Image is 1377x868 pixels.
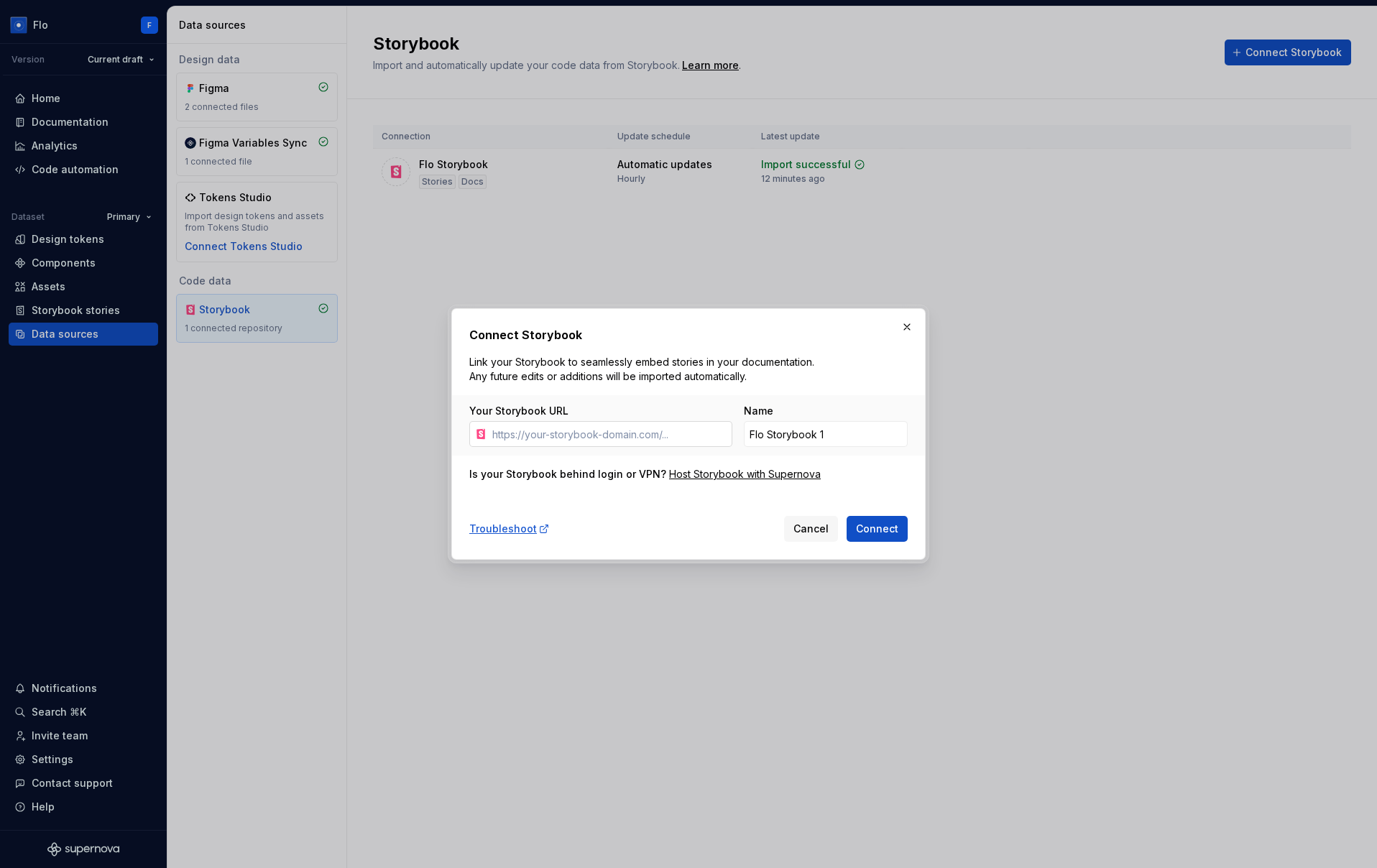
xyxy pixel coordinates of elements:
[669,467,821,481] a: Host Storybook with Supernova
[469,326,908,343] h2: Connect Storybook
[469,355,820,384] p: Link your Storybook to seamlessly embed stories in your documentation. Any future edits or additi...
[744,421,908,447] input: Custom Storybook Name
[847,516,908,542] button: Connect
[856,522,898,536] span: Connect
[784,516,838,542] button: Cancel
[469,404,568,418] label: Your Storybook URL
[793,522,829,536] span: Cancel
[744,404,773,418] label: Name
[469,522,550,536] a: Troubleshoot
[487,421,732,447] input: https://your-storybook-domain.com/...
[469,467,666,481] div: Is your Storybook behind login or VPN?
